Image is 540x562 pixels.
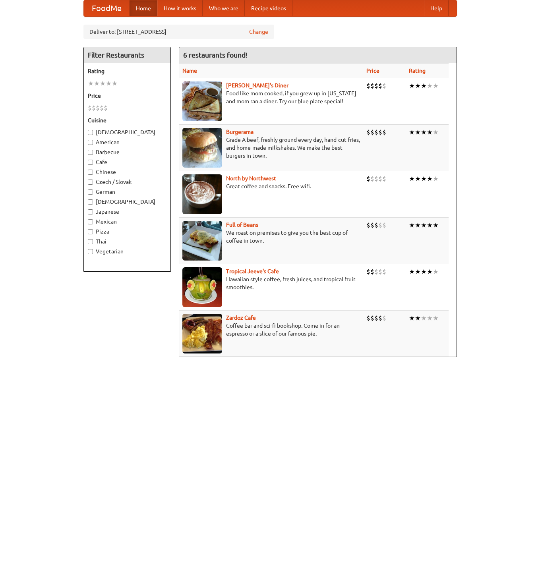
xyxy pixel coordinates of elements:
[378,267,382,276] li: $
[409,68,426,74] a: Rating
[88,198,166,206] label: [DEMOGRAPHIC_DATA]
[226,129,254,135] a: Burgerama
[88,158,166,166] label: Cafe
[183,51,248,59] ng-pluralize: 6 restaurants found!
[88,138,166,146] label: American
[433,314,439,323] li: ★
[226,175,276,182] a: North by Northwest
[433,81,439,90] li: ★
[182,182,360,190] p: Great coffee and snacks. Free wifi.
[249,28,268,36] a: Change
[409,314,415,323] li: ★
[427,128,433,137] li: ★
[378,314,382,323] li: $
[88,180,93,185] input: Czech / Slovak
[88,209,93,214] input: Japanese
[370,221,374,230] li: $
[374,314,378,323] li: $
[409,81,415,90] li: ★
[382,267,386,276] li: $
[409,221,415,230] li: ★
[100,79,106,88] li: ★
[88,170,93,175] input: Chinese
[112,79,118,88] li: ★
[427,81,433,90] li: ★
[84,47,170,63] h4: Filter Restaurants
[182,229,360,245] p: We roast on premises to give you the best cup of coffee in town.
[374,128,378,137] li: $
[182,81,222,121] img: sallys.jpg
[203,0,245,16] a: Who we are
[378,221,382,230] li: $
[370,314,374,323] li: $
[182,267,222,307] img: jeeves.jpg
[433,174,439,183] li: ★
[88,104,92,112] li: $
[409,128,415,137] li: ★
[88,140,93,145] input: American
[366,174,370,183] li: $
[182,275,360,291] p: Hawaiian style coffee, fresh juices, and tropical fruit smoothies.
[88,229,93,234] input: Pizza
[433,128,439,137] li: ★
[427,267,433,276] li: ★
[374,174,378,183] li: $
[96,104,100,112] li: $
[378,81,382,90] li: $
[182,136,360,160] p: Grade A beef, freshly ground every day, hand-cut fries, and home-made milkshakes. We make the bes...
[421,128,427,137] li: ★
[88,178,166,186] label: Czech / Slovak
[182,322,360,338] p: Coffee bar and sci-fi bookshop. Come in for an espresso or a slice of our famous pie.
[83,25,274,39] div: Deliver to: [STREET_ADDRESS]
[415,221,421,230] li: ★
[382,174,386,183] li: $
[104,104,108,112] li: $
[427,314,433,323] li: ★
[88,128,166,136] label: [DEMOGRAPHIC_DATA]
[88,249,93,254] input: Vegetarian
[370,174,374,183] li: $
[415,267,421,276] li: ★
[226,268,279,274] a: Tropical Jeeve's Cafe
[409,267,415,276] li: ★
[88,188,166,196] label: German
[88,199,93,205] input: [DEMOGRAPHIC_DATA]
[88,239,93,244] input: Thai
[226,222,258,228] a: Full of Beans
[88,238,166,245] label: Thai
[182,68,197,74] a: Name
[182,128,222,168] img: burgerama.jpg
[421,267,427,276] li: ★
[374,81,378,90] li: $
[415,128,421,137] li: ★
[88,130,93,135] input: [DEMOGRAPHIC_DATA]
[409,174,415,183] li: ★
[226,82,288,89] a: [PERSON_NAME]'s Diner
[415,81,421,90] li: ★
[427,174,433,183] li: ★
[427,221,433,230] li: ★
[226,315,256,321] b: Zardoz Cafe
[370,267,374,276] li: $
[88,189,93,195] input: German
[366,314,370,323] li: $
[421,174,427,183] li: ★
[182,314,222,353] img: zardoz.jpg
[88,160,93,165] input: Cafe
[415,314,421,323] li: ★
[88,116,166,124] h5: Cuisine
[88,219,93,224] input: Mexican
[84,0,130,16] a: FoodMe
[100,104,104,112] li: $
[366,128,370,137] li: $
[92,104,96,112] li: $
[382,128,386,137] li: $
[421,81,427,90] li: ★
[370,81,374,90] li: $
[382,221,386,230] li: $
[382,314,386,323] li: $
[382,81,386,90] li: $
